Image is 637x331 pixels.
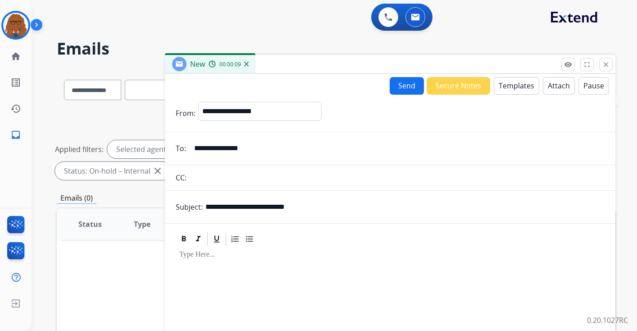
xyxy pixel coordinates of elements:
[191,232,205,246] div: Italic
[587,315,628,326] p: 0.20.1027RC
[243,232,256,246] div: Bullet List
[543,77,575,95] button: Attach
[578,77,609,95] button: Pause
[176,202,203,212] p: Subject:
[10,103,21,114] mat-icon: history
[583,60,591,69] mat-icon: fullscreen
[55,144,104,155] p: Applied filters:
[190,59,205,69] span: New
[57,193,96,204] p: Emails (0)
[107,140,187,158] div: Selected agents: 1
[564,60,572,69] mat-icon: remove_red_eye
[3,13,28,38] img: avatar
[10,51,21,62] mat-icon: home
[176,108,196,119] p: From:
[152,165,163,176] mat-icon: close
[57,40,615,58] h2: Emails
[219,61,241,68] span: 00:00:09
[602,60,610,69] mat-icon: close
[228,232,242,246] div: Ordered List
[78,219,102,230] span: Status
[10,77,21,88] mat-icon: list_alt
[176,172,187,183] p: CC:
[10,129,21,140] mat-icon: inbox
[390,77,424,95] button: Send
[55,162,172,180] div: Status: On-hold – Internal
[494,77,539,95] button: Templates
[176,143,186,154] p: To:
[177,232,191,246] div: Bold
[210,232,223,246] div: Underline
[134,219,150,230] span: Type
[427,77,490,95] button: Secure Notes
